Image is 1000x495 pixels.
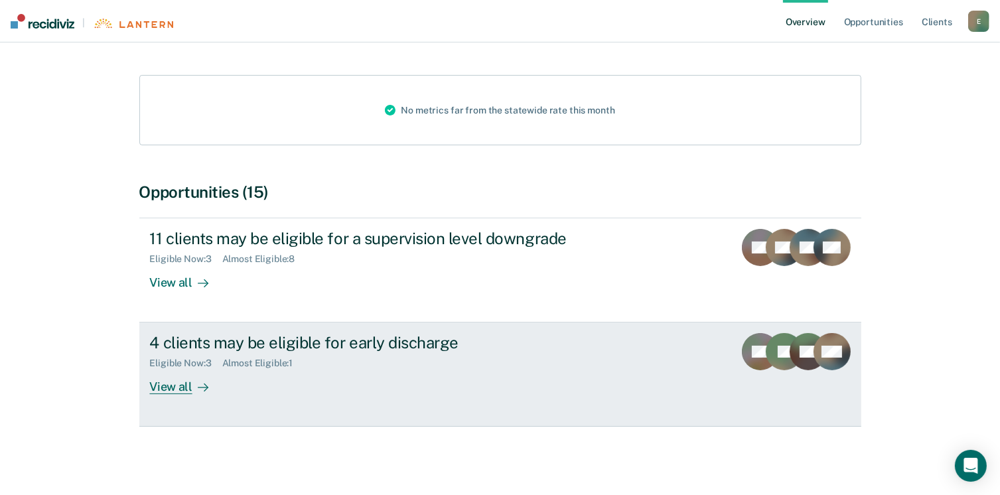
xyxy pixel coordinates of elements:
div: Opportunities (15) [139,182,861,202]
img: Recidiviz [11,14,74,29]
div: Eligible Now : 3 [150,358,222,369]
div: Eligible Now : 3 [150,253,222,265]
div: Almost Eligible : 1 [222,358,304,369]
button: E [968,11,989,32]
span: | [74,17,93,29]
a: 11 clients may be eligible for a supervision level downgradeEligible Now:3Almost Eligible:8View all [139,218,861,322]
div: 11 clients may be eligible for a supervision level downgrade [150,229,616,248]
div: Almost Eligible : 8 [222,253,306,265]
a: 4 clients may be eligible for early dischargeEligible Now:3Almost Eligible:1View all [139,322,861,427]
img: Lantern [93,19,173,29]
div: Open Intercom Messenger [955,450,987,482]
div: View all [150,369,224,395]
div: View all [150,265,224,291]
a: | [11,14,173,29]
div: No metrics far from the statewide rate this month [374,76,625,145]
div: 4 clients may be eligible for early discharge [150,333,616,352]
